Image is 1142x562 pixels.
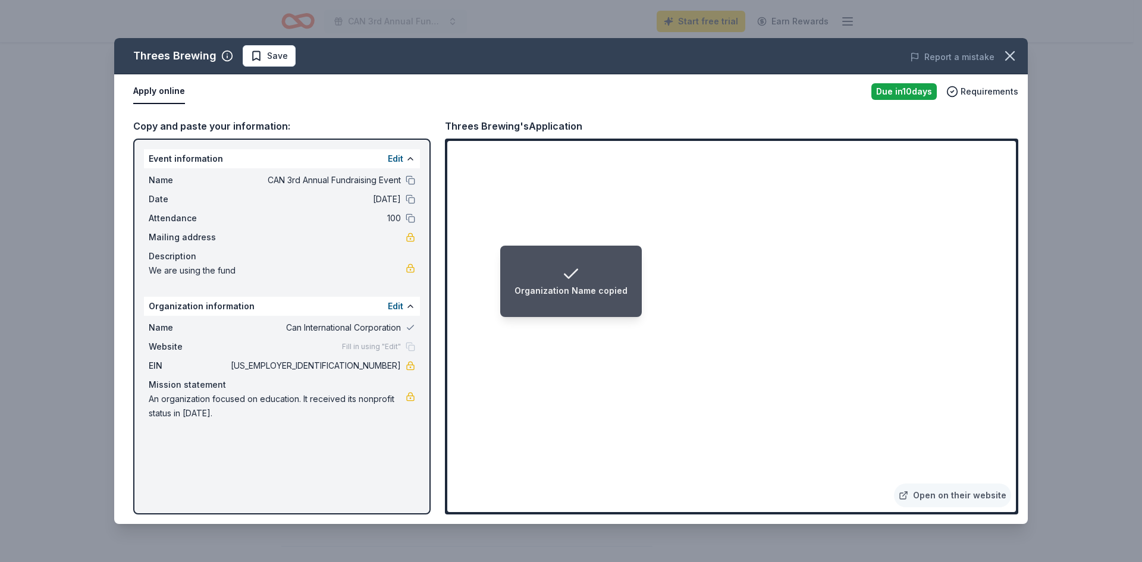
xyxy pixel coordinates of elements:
div: Event information [144,149,420,168]
button: Requirements [946,84,1018,99]
span: 100 [228,211,401,225]
span: Requirements [961,84,1018,99]
div: Organization Name copied [514,284,628,298]
span: Attendance [149,211,228,225]
span: [US_EMPLOYER_IDENTIFICATION_NUMBER] [228,359,401,373]
span: CAN 3rd Annual Fundraising Event [228,173,401,187]
span: Date [149,192,228,206]
button: Edit [388,299,403,313]
button: Report a mistake [910,50,994,64]
span: Name [149,173,228,187]
div: Organization information [144,297,420,316]
div: Threes Brewing [133,46,217,65]
button: Edit [388,152,403,166]
button: Apply online [133,79,185,104]
a: Open on their website [894,483,1011,507]
span: [DATE] [228,192,401,206]
span: Website [149,340,228,354]
div: Mission statement [149,378,415,392]
div: Threes Brewing's Application [445,118,582,134]
span: An organization focused on education. It received its nonprofit status in [DATE]. [149,392,406,420]
span: We are using the fund [149,263,406,278]
div: Copy and paste your information: [133,118,431,134]
div: Description [149,249,415,263]
button: Save [243,45,296,67]
span: Fill in using "Edit" [342,342,401,351]
span: Name [149,321,228,335]
span: EIN [149,359,228,373]
span: Save [267,49,288,63]
span: Can International Corporation [228,321,401,335]
div: Due in 10 days [871,83,937,100]
span: Mailing address [149,230,228,244]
